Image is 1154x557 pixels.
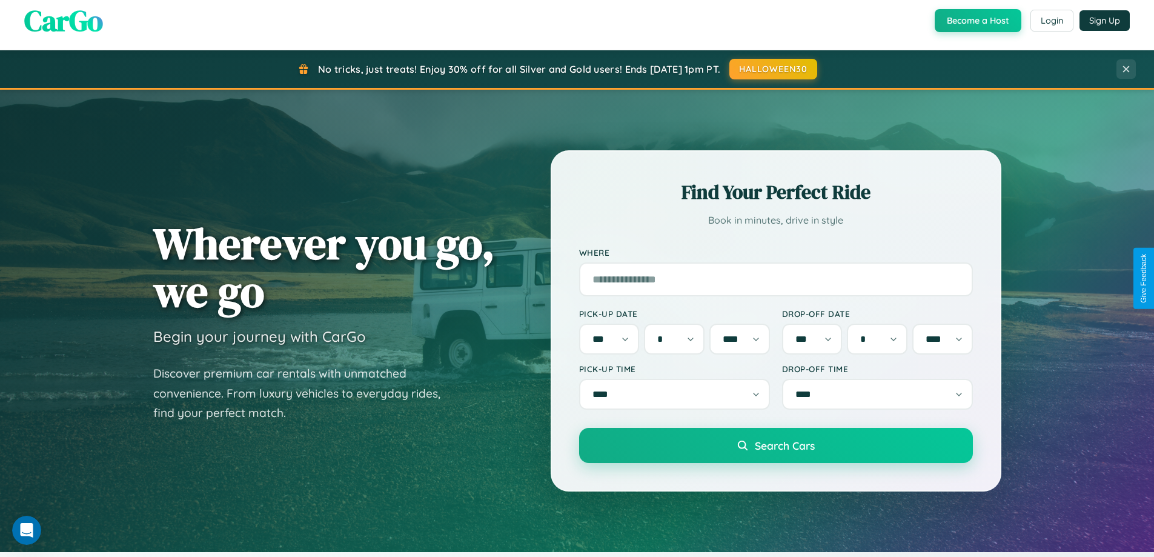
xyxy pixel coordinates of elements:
span: Search Cars [755,439,815,452]
button: Become a Host [935,9,1021,32]
label: Where [579,247,973,258]
span: CarGo [24,1,103,41]
button: Sign Up [1079,10,1130,31]
div: Give Feedback [1139,254,1148,303]
iframe: Intercom live chat [12,516,41,545]
label: Drop-off Date [782,309,973,319]
button: HALLOWEEN30 [729,59,817,79]
button: Search Cars [579,428,973,463]
h2: Find Your Perfect Ride [579,179,973,205]
span: No tricks, just treats! Enjoy 30% off for all Silver and Gold users! Ends [DATE] 1pm PT. [318,63,720,75]
h1: Wherever you go, we go [153,219,495,315]
label: Pick-up Date [579,309,770,319]
button: Login [1030,10,1073,32]
label: Drop-off Time [782,364,973,374]
h3: Begin your journey with CarGo [153,327,366,345]
p: Book in minutes, drive in style [579,212,973,229]
label: Pick-up Time [579,364,770,374]
p: Discover premium car rentals with unmatched convenience. From luxury vehicles to everyday rides, ... [153,364,456,423]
